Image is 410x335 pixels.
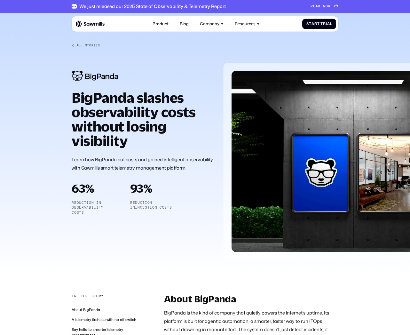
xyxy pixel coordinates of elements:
[313,4,316,8] span: E
[320,22,323,26] span: T
[130,200,172,210] p: reduction iningestion costs
[72,90,214,148] h1: BigPanda slashes observability costs without losing visibility
[72,182,105,194] h2: 63%
[72,294,104,299] div: In this story
[306,22,309,26] span: S
[177,18,192,29] a: Blog
[232,18,263,29] div: Resources
[79,4,226,9] div: We just released our 2025 State of Observability & Telemetry Report
[328,4,331,8] span: W
[72,156,214,172] p: Learn how BigPanda cut costs and gained intelligent observability with Sawmills smart telemetry m...
[326,4,328,8] span: O
[130,182,172,194] h2: 93%
[72,317,136,322] a: A telemetry firehose with no off switch
[323,22,326,26] span: r
[197,18,227,29] div: Company
[311,4,313,8] span: R
[164,294,338,304] h2: About BigPanda
[327,22,330,26] span: a
[72,307,100,312] a: About BigPanda
[330,22,332,26] span: l
[302,19,336,29] a: StartTrial
[316,4,318,8] span: A
[311,22,314,26] span: a
[149,18,171,29] a: Product
[314,22,317,26] span: r
[317,22,320,26] span: t
[326,22,327,26] span: i
[200,21,219,26] div: Company
[323,4,326,8] span: N
[72,200,105,215] p: Reduction in observability costs
[72,44,338,47] a: All Stories
[235,21,256,26] div: Resources
[318,4,320,8] span: D
[76,44,100,47] div: All Stories
[309,22,311,26] span: t
[311,4,338,8] a: READNOW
